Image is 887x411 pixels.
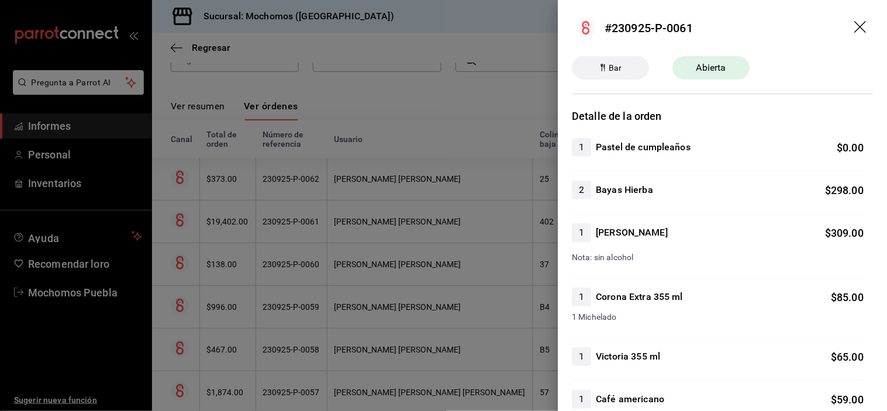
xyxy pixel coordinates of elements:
font: [PERSON_NAME] [596,227,668,238]
font: $ [831,291,837,303]
font: $ [837,141,843,154]
font: 65.00 [837,351,864,363]
font: 1 [579,291,584,302]
font: Victoria 355 ml [596,351,660,362]
font: $ [831,393,837,406]
font: 309.00 [831,227,864,239]
font: Bayas Hierba [596,184,653,195]
font: $ [831,351,837,363]
font: Café americano [596,393,664,405]
font: Detalle de la orden [572,110,662,122]
font: #230925-P-0061 [605,21,693,35]
button: arrastrar [854,21,868,35]
font: Bar [609,63,622,72]
font: Nota: sin alcohol [572,253,633,262]
font: 298.00 [831,184,864,196]
font: 1 [579,227,584,238]
font: Corona Extra 355 ml [596,291,683,302]
font: 1 [579,141,584,153]
font: 1 [579,351,584,362]
font: $ [825,184,831,196]
font: Pastel de cumpleaños [596,141,691,153]
font: 59.00 [837,393,864,406]
font: 1 [579,393,584,405]
font: Abierta [696,62,726,73]
font: 1 Michelado [572,312,616,322]
font: $ [825,227,831,239]
font: 2 [579,184,584,195]
font: 0.00 [843,141,864,154]
font: 85.00 [837,291,864,303]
